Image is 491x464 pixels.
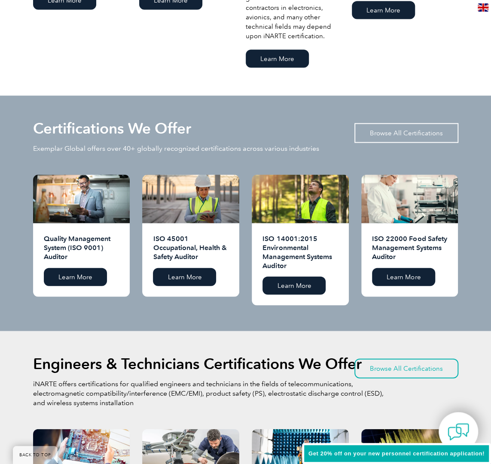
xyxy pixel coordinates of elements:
[308,450,485,457] span: Get 20% off on your new personnel certification application!
[246,49,309,67] a: Learn More
[354,358,458,378] a: Browse All Certifications
[33,379,385,407] p: iNARTE offers certifications for qualified engineers and technicians in the fields of telecommuni...
[13,446,58,464] a: BACK TO TOP
[372,234,447,261] h2: ISO 22000 Food Safety Management Systems Auditor
[372,268,435,286] a: Learn More
[262,234,338,270] h2: ISO 14001:2015 Environmental Management Systems Auditor
[352,1,415,19] a: Learn More
[44,234,119,261] h2: Quality Management System (ISO 9001) Auditor
[478,3,488,12] img: en
[262,276,326,294] a: Learn More
[354,123,458,143] a: Browse All Certifications
[153,234,228,261] h2: ISO 45001 Occupational, Health & Safety Auditor
[33,143,319,153] p: Exemplar Global offers over 40+ globally recognized certifications across various industries
[44,268,107,286] a: Learn More
[153,268,216,286] a: Learn More
[448,421,469,443] img: contact-chat.png
[33,121,191,135] h2: Certifications We Offer
[33,357,362,370] h2: Engineers & Technicians Certifications We Offer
